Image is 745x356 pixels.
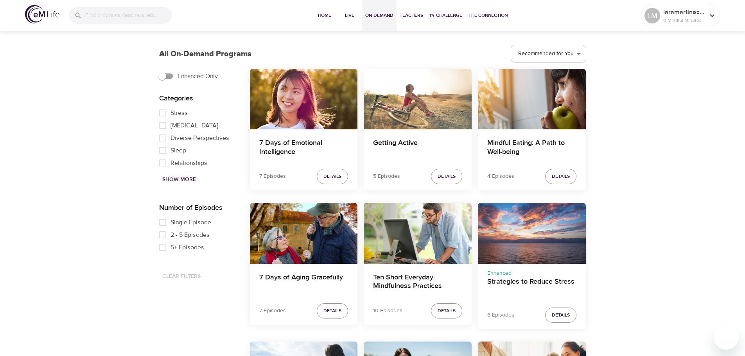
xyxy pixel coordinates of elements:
button: Details [545,308,576,323]
img: logo [25,5,59,23]
h4: Strategies to Reduce Stress [487,277,576,296]
button: Details [431,303,462,318]
span: Enhanced Only [178,72,218,81]
p: 6 Episodes [487,311,514,319]
span: On-Demand [365,11,393,20]
h4: 7 Days of Emotional Intelligence [259,139,348,157]
span: Enhanced [487,270,512,277]
button: 7 Days of Aging Gracefully [250,203,358,263]
div: LM [644,8,660,23]
p: 5 Episodes [373,172,400,181]
span: Details [438,172,456,181]
button: Details [317,303,348,318]
span: Single Episode [171,218,211,227]
p: 7 Episodes [259,307,286,315]
p: Number of Episodes [159,202,237,213]
span: Sleep [171,146,186,155]
span: Show More [162,175,196,184]
span: Details [552,311,570,319]
span: Relationships [171,158,207,168]
button: Details [431,169,462,184]
h4: Mindful Eating: A Path to Well-being [487,139,576,157]
p: 4 Episodes [487,172,514,181]
button: Mindful Eating: A Path to Well-being [478,69,586,129]
span: The Connection [469,11,508,20]
span: Teachers [400,11,423,20]
p: laramartinezpprm [663,7,705,17]
input: Find programs, teachers, etc... [85,7,172,24]
h4: Ten Short Everyday Mindfulness Practices [373,273,462,292]
button: Details [545,169,576,184]
span: Home [315,11,334,20]
h4: 7 Days of Aging Gracefully [259,273,348,292]
iframe: Button to launch messaging window [714,325,739,350]
span: Details [323,307,341,315]
span: Details [323,172,341,181]
button: Details [317,169,348,184]
p: 10 Episodes [373,307,402,315]
span: Diverse Perspectives [171,133,229,143]
span: Details [438,307,456,315]
button: Ten Short Everyday Mindfulness Practices [364,203,472,263]
button: 7 Days of Emotional Intelligence [250,69,358,129]
h4: Getting Active [373,139,462,157]
button: Getting Active [364,69,472,129]
button: Show More [159,172,199,187]
span: 5+ Episodes [171,243,204,252]
button: Strategies to Reduce Stress [478,203,586,263]
p: Categories [159,93,237,104]
span: 1% Challenge [429,11,462,20]
span: Live [340,11,359,20]
span: Stress [171,108,188,118]
p: 7 Episodes [259,172,286,181]
span: Details [552,172,570,181]
p: All On-Demand Programs [159,48,251,60]
p: 0 Mindful Minutes [663,17,705,24]
span: [MEDICAL_DATA] [171,121,218,130]
span: 2 - 5 Episodes [171,230,210,240]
